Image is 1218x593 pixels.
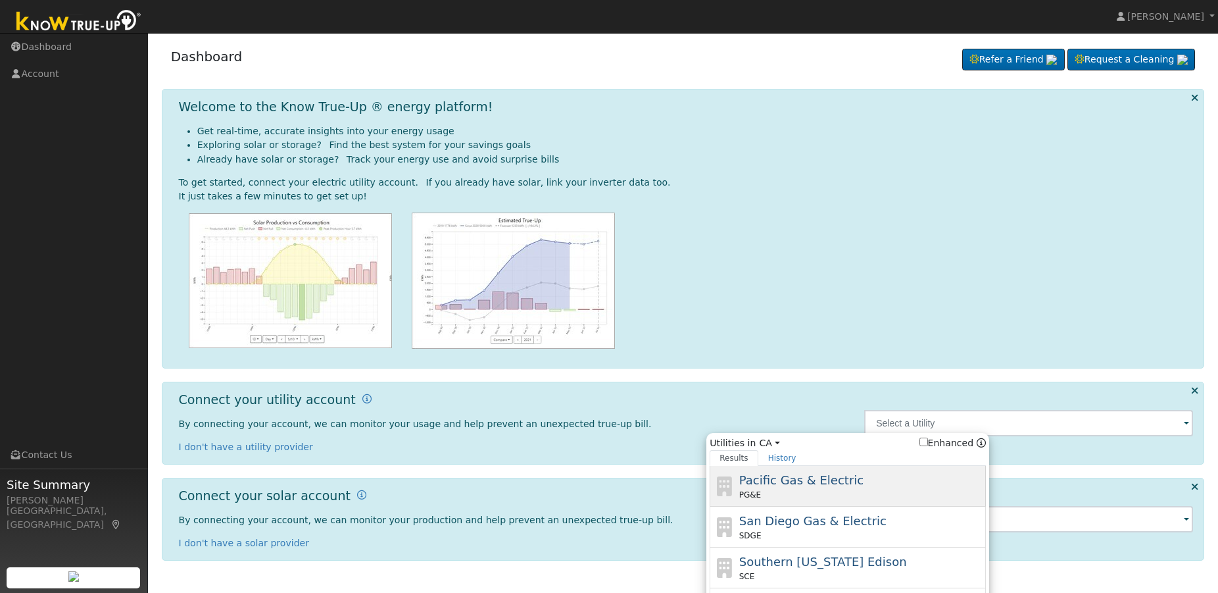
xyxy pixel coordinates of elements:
span: By connecting your account, we can monitor your usage and help prevent an unexpected true-up bill. [179,419,652,429]
a: I don't have a solar provider [179,538,310,548]
span: Utilities in [710,436,986,450]
a: Enhanced Providers [977,438,986,448]
span: Southern [US_STATE] Edison [739,555,907,569]
h1: Connect your solar account [179,488,351,503]
div: To get started, connect your electric utility account. If you already have solar, link your inver... [179,176,1194,190]
span: [PERSON_NAME] [1127,11,1204,22]
span: Pacific Gas & Electric [739,473,864,487]
a: Map [110,519,122,530]
a: Results [710,450,758,466]
h1: Connect your utility account [179,392,356,407]
img: retrieve [1046,55,1057,65]
img: Know True-Up [10,7,148,37]
a: Refer a Friend [962,49,1065,71]
a: CA [759,436,779,450]
a: I don't have a utility provider [179,442,313,452]
img: retrieve [68,571,79,582]
input: Select a Utility [864,410,1193,436]
li: Already have solar or storage? Track your energy use and avoid surprise bills [197,153,1194,167]
span: San Diego Gas & Electric [739,514,887,528]
span: SCE [739,571,755,582]
a: Dashboard [171,49,243,64]
a: Request a Cleaning [1067,49,1195,71]
span: PG&E [739,489,761,501]
span: SDGE [739,530,762,542]
li: Get real-time, accurate insights into your energy usage [197,124,1194,138]
input: Select an Inverter [864,506,1193,532]
div: [PERSON_NAME] [7,494,141,507]
img: retrieve [1177,55,1188,65]
h1: Welcome to the Know True-Up ® energy platform! [179,99,493,115]
li: Exploring solar or storage? Find the best system for your savings goals [197,138,1194,152]
div: [GEOGRAPHIC_DATA], [GEOGRAPHIC_DATA] [7,504,141,532]
span: Site Summary [7,476,141,494]
span: By connecting your account, we can monitor your production and help prevent an unexpected true-up... [179,515,673,525]
div: It just takes a few minutes to get set up! [179,190,1194,203]
input: Enhanced [919,438,928,446]
label: Enhanced [919,436,974,450]
a: History [758,450,806,466]
span: Show enhanced providers [919,436,987,450]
